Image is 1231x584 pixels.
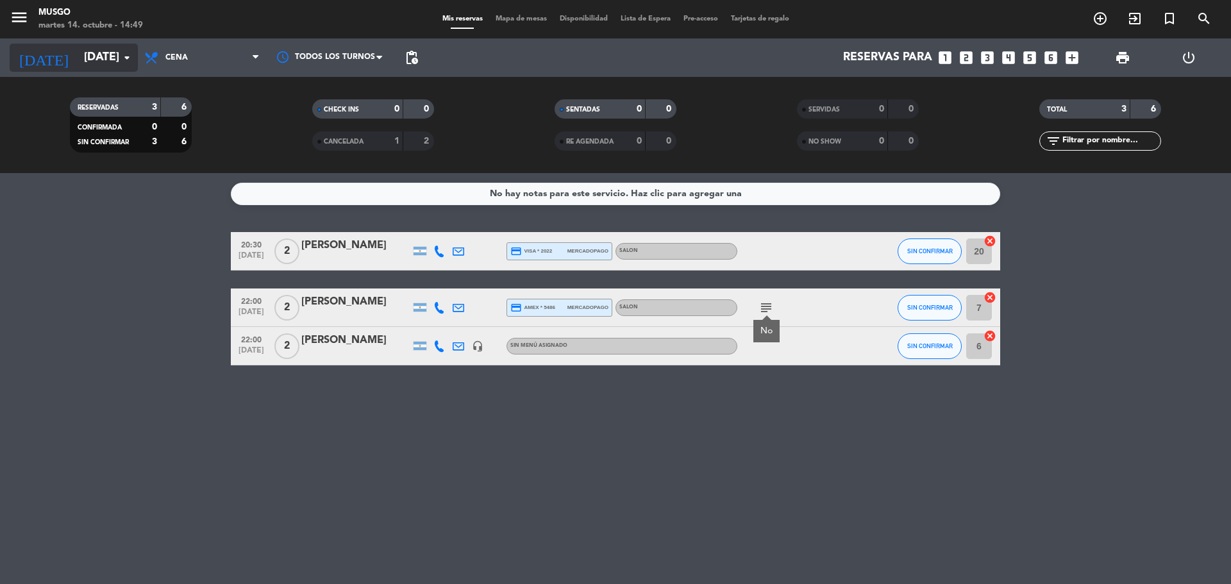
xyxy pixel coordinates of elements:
[553,15,614,22] span: Disponibilidad
[566,106,600,113] span: SENTADAS
[958,49,975,66] i: looks_two
[808,106,840,113] span: SERVIDAS
[898,333,962,359] button: SIN CONFIRMAR
[10,44,78,72] i: [DATE]
[235,308,267,322] span: [DATE]
[235,251,267,266] span: [DATE]
[909,137,916,146] strong: 0
[119,50,135,65] i: arrow_drop_down
[808,138,841,145] span: NO SHOW
[677,15,724,22] span: Pre-acceso
[181,137,189,146] strong: 6
[1181,50,1196,65] i: power_settings_new
[614,15,677,22] span: Lista de Espera
[10,8,29,31] button: menu
[1115,50,1130,65] span: print
[38,19,143,32] div: martes 14. octubre - 14:49
[984,235,996,247] i: cancel
[979,49,996,66] i: looks_3
[1127,11,1143,26] i: exit_to_app
[1121,104,1126,113] strong: 3
[324,138,364,145] span: CANCELADA
[490,187,742,201] div: No hay notas para este servicio. Haz clic para agregar una
[78,124,122,131] span: CONFIRMADA
[1061,134,1160,148] input: Filtrar por nombre...
[1093,11,1108,26] i: add_circle_outline
[235,346,267,361] span: [DATE]
[489,15,553,22] span: Mapa de mesas
[324,106,359,113] span: CHECK INS
[301,332,410,349] div: [PERSON_NAME]
[843,51,932,64] span: Reservas para
[152,122,157,131] strong: 0
[909,104,916,113] strong: 0
[181,122,189,131] strong: 0
[637,104,642,113] strong: 0
[152,103,157,112] strong: 3
[274,238,299,264] span: 2
[235,331,267,346] span: 22:00
[235,237,267,251] span: 20:30
[879,104,884,113] strong: 0
[907,342,953,349] span: SIN CONFIRMAR
[274,333,299,359] span: 2
[436,15,489,22] span: Mis reservas
[472,340,483,352] i: headset_mic
[510,302,522,313] i: credit_card
[666,104,674,113] strong: 0
[78,139,129,146] span: SIN CONFIRMAR
[566,138,614,145] span: RE AGENDADA
[567,303,608,312] span: mercadopago
[510,302,555,313] span: amex * 5486
[404,50,419,65] span: pending_actions
[984,330,996,342] i: cancel
[907,304,953,311] span: SIN CONFIRMAR
[1043,49,1059,66] i: looks_6
[1151,104,1159,113] strong: 6
[1064,49,1080,66] i: add_box
[898,295,962,321] button: SIN CONFIRMAR
[1196,11,1212,26] i: search
[1155,38,1221,77] div: LOG OUT
[1047,106,1067,113] span: TOTAL
[301,237,410,254] div: [PERSON_NAME]
[1021,49,1038,66] i: looks_5
[984,291,996,304] i: cancel
[424,104,431,113] strong: 0
[152,137,157,146] strong: 3
[937,49,953,66] i: looks_one
[424,137,431,146] strong: 2
[510,343,567,348] span: Sin menú asignado
[165,53,188,62] span: Cena
[10,8,29,27] i: menu
[1162,11,1177,26] i: turned_in_not
[394,137,399,146] strong: 1
[510,246,522,257] i: credit_card
[235,293,267,308] span: 22:00
[301,294,410,310] div: [PERSON_NAME]
[898,238,962,264] button: SIN CONFIRMAR
[38,6,143,19] div: Musgo
[724,15,796,22] span: Tarjetas de regalo
[637,137,642,146] strong: 0
[619,248,638,253] span: SALON
[78,104,119,111] span: RESERVADAS
[619,305,638,310] span: SALON
[666,137,674,146] strong: 0
[394,104,399,113] strong: 0
[760,324,773,338] div: No
[567,247,608,255] span: mercadopago
[181,103,189,112] strong: 6
[1046,133,1061,149] i: filter_list
[510,246,552,257] span: visa * 2022
[274,295,299,321] span: 2
[1000,49,1017,66] i: looks_4
[907,247,953,254] span: SIN CONFIRMAR
[879,137,884,146] strong: 0
[758,300,774,315] i: subject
